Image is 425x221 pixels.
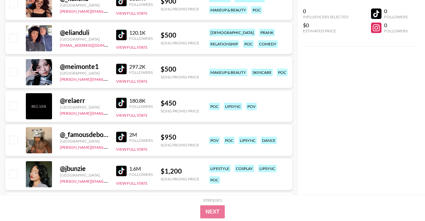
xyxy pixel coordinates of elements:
div: Song Promo Price [161,75,199,79]
div: 0 [384,22,408,28]
div: cosplay [235,165,254,172]
a: [EMAIL_ADDRESS][DOMAIN_NAME] [60,42,126,48]
a: [PERSON_NAME][EMAIL_ADDRESS][DOMAIN_NAME] [60,144,157,150]
div: $ 450 [161,99,199,107]
button: View Full Stats [116,181,147,186]
div: lipsync [224,103,242,110]
div: [GEOGRAPHIC_DATA] [60,173,108,178]
button: View Full Stats [116,79,147,84]
div: Followers [129,2,153,7]
div: relationship [209,40,239,48]
div: Song Promo Price [161,7,199,11]
div: makeup & beauty [209,6,247,14]
div: @ _famousdebo38 [60,130,108,139]
div: [GEOGRAPHIC_DATA] [60,105,108,110]
div: poc [277,69,288,76]
div: 1.6M [129,165,153,172]
div: Followers [384,14,408,19]
div: @ meimonte1 [60,62,108,71]
div: $ 500 [161,65,199,73]
div: 297.2K [129,63,153,70]
div: lipsync [258,165,276,172]
button: View Full Stats [116,113,147,118]
button: View Full Stats [116,45,147,50]
div: pov [246,103,257,110]
div: [GEOGRAPHIC_DATA] [60,139,108,144]
div: poc [243,40,254,48]
div: skincare [251,69,273,76]
div: @ elianduli [60,28,108,37]
div: Song Promo Price [161,143,199,147]
img: TikTok [116,132,127,142]
div: 120.1K [129,29,153,36]
div: $ 950 [161,133,199,141]
div: [GEOGRAPHIC_DATA] [60,71,108,76]
div: lifestyle [209,165,231,172]
div: 2M [129,131,153,138]
div: $ 1,200 [161,167,199,175]
div: 0 [303,8,348,14]
img: TikTok [116,30,127,40]
div: poc [251,6,262,14]
div: Followers [384,28,408,33]
div: makeup & beauty [209,69,247,76]
div: Step 1 of 2 [203,198,222,203]
div: Followers [129,138,153,143]
div: Song Promo Price [161,41,199,45]
a: [PERSON_NAME][EMAIL_ADDRESS][DOMAIN_NAME] [60,178,157,184]
div: Song Promo Price [161,177,199,181]
img: TikTok [116,166,127,176]
div: $0 [303,22,348,28]
a: [PERSON_NAME][EMAIL_ADDRESS][DOMAIN_NAME] [60,110,157,116]
div: Followers [129,70,153,75]
div: [GEOGRAPHIC_DATA] [60,3,108,8]
div: @ jbunzie [60,164,108,173]
iframe: Drift Widget Chat Controller [392,188,417,213]
div: poc [209,103,220,110]
a: [PERSON_NAME][EMAIL_ADDRESS][DOMAIN_NAME] [60,76,157,82]
div: prank [259,29,275,36]
div: @ relaerr [60,96,108,105]
button: View Full Stats [116,11,147,16]
div: Followers [129,36,153,41]
img: TikTok [116,64,127,74]
img: TikTok [116,98,127,108]
div: comedy [258,40,278,48]
div: [DEMOGRAPHIC_DATA] [209,29,255,36]
div: Followers [129,104,153,109]
a: [PERSON_NAME][EMAIL_ADDRESS][DOMAIN_NAME] [60,8,157,14]
button: Next [200,205,225,218]
div: 180.8K [129,97,153,104]
div: pov [209,137,220,144]
button: View Full Stats [116,147,147,152]
div: dance [261,137,277,144]
div: Influencers Selected [303,14,348,19]
div: $ 500 [161,31,199,39]
div: poc [224,137,235,144]
div: Song Promo Price [161,109,199,113]
div: Estimated Price [303,28,348,33]
div: Followers [129,172,153,177]
div: lipsync [239,137,257,144]
div: [GEOGRAPHIC_DATA] [60,37,108,42]
div: poc [209,176,220,184]
div: 0 [384,8,408,14]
